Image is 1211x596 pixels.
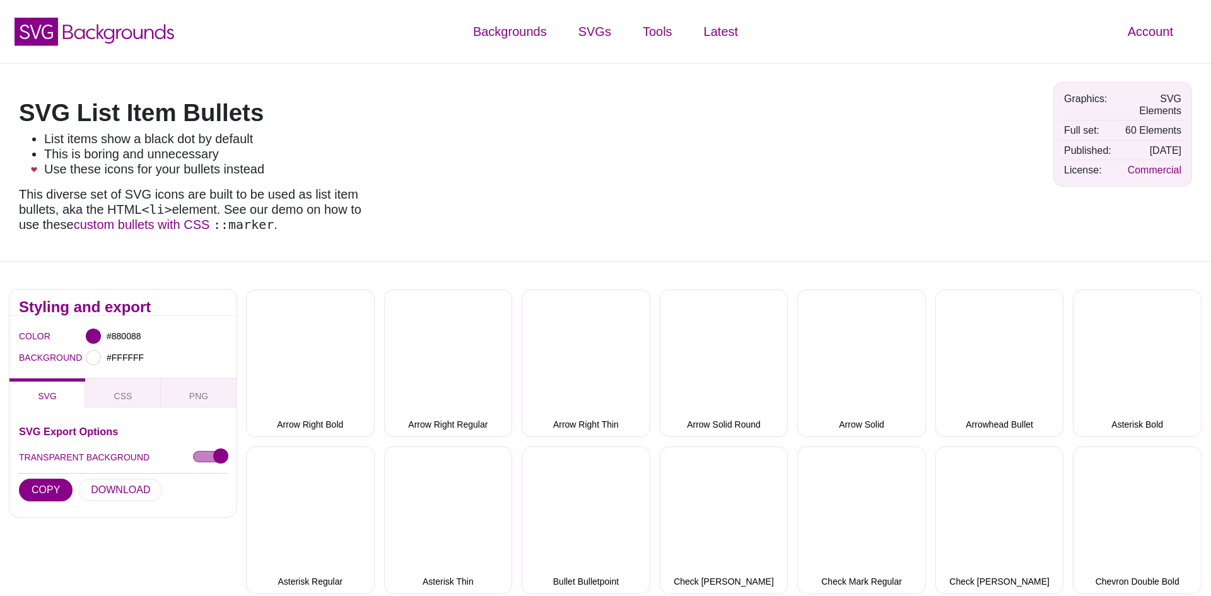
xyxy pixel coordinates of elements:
[19,187,378,232] p: This diverse set of SVG icons are built to be used as list item bullets, aka the HTML element. Se...
[660,447,788,594] button: Check [PERSON_NAME]
[627,13,688,50] a: Tools
[1112,13,1189,50] a: Account
[19,349,35,366] label: BACKGROUND
[74,218,210,231] a: custom bullets with CSS
[19,449,149,465] label: TRANSPARENT BACKGROUND
[1073,447,1202,594] button: Chevron Double Bold
[1061,141,1114,160] td: Published:
[1128,165,1181,175] a: Commercial
[161,378,237,407] button: PNG
[797,447,926,594] button: Check Mark Regular
[1073,289,1202,437] button: Asterisk Bold
[660,289,788,437] button: Arrow Solid Round
[189,391,208,401] span: PNG
[19,426,227,436] h3: SVG Export Options
[142,202,172,217] code: <li>
[384,447,513,594] button: Asterisk Thin
[114,391,132,401] span: CSS
[44,161,378,177] li: Use these icons for your bullets instead
[563,13,627,50] a: SVGs
[246,447,375,594] button: Asterisk Regular
[19,302,227,312] h2: Styling and export
[797,289,926,437] button: Arrow Solid
[522,447,650,594] button: Bullet Bulletpoint
[19,479,73,501] button: COPY
[19,101,378,125] h1: SVG List Item Bullets
[457,13,563,50] a: Backgrounds
[44,131,378,146] li: List items show a black dot by default
[1061,90,1114,120] td: Graphics:
[384,289,513,437] button: Arrow Right Regular
[85,378,161,407] button: CSS
[1061,161,1114,179] td: License:
[688,13,754,50] a: Latest
[935,447,1064,594] button: Check [PERSON_NAME]
[1116,141,1185,160] td: [DATE]
[78,479,163,501] button: DOWNLOAD
[1116,121,1185,139] td: 60 Elements
[213,217,274,232] code: ::marker
[522,289,650,437] button: Arrow Right Thin
[246,289,375,437] button: Arrow Right Bold
[935,289,1064,437] button: Arrowhead Bullet
[1116,90,1185,120] td: SVG Elements
[44,146,378,161] li: This is boring and unnecessary
[19,328,35,344] label: COLOR
[1061,121,1114,139] td: Full set:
